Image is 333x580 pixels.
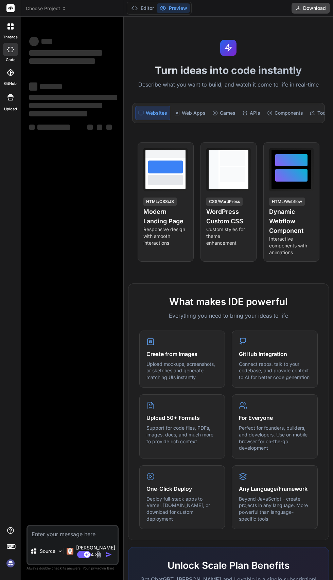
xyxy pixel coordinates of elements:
span: ‌ [29,95,117,100]
div: Components [264,106,306,120]
h2: What makes IDE powerful [139,295,318,309]
img: attachment [95,551,103,559]
span: ‌ [40,84,62,89]
img: Claude 4 Sonnet [67,548,73,555]
label: Upload [4,106,17,112]
h4: Modern Landing Page [143,207,188,226]
label: code [6,57,15,63]
span: ‌ [29,58,95,64]
div: HTML/Webflow [269,198,305,206]
span: ‌ [29,82,37,91]
p: Describe what you want to build, and watch it come to life in real-time [128,80,329,89]
span: ‌ [29,103,102,108]
span: Choose Project [26,5,66,12]
p: Upload mockups, screenshots, or sketches and generate matching UIs instantly [146,361,218,381]
button: Download [292,3,330,14]
img: signin [5,558,16,569]
span: ‌ [37,125,70,130]
p: [PERSON_NAME] 4 S.. [76,544,115,558]
div: Tools [307,106,332,120]
h4: For Everyone [239,414,311,422]
h4: Create from Images [146,350,218,358]
span: ‌ [87,125,93,130]
img: icon [105,551,112,558]
span: ‌ [29,125,35,130]
span: ‌ [41,39,52,44]
span: ‌ [29,111,87,116]
div: Games [210,106,238,120]
p: Deploy full-stack apps to Vercel, [DOMAIN_NAME], or download for custom deployment [146,495,218,522]
div: Web Apps [172,106,208,120]
div: HTML/CSS/JS [143,198,177,206]
span: ‌ [29,50,102,56]
div: APIs [240,106,263,120]
h1: Turn ideas into code instantly [128,64,329,76]
span: ‌ [97,125,102,130]
h4: One-Click Deploy [146,485,218,493]
h4: WordPress Custom CSS [206,207,251,226]
label: GitHub [4,81,17,87]
div: Websites [135,106,170,120]
p: Everything you need to bring your ideas to life [139,312,318,320]
h4: Any Language/Framework [239,485,311,493]
span: ‌ [106,125,112,130]
p: Connect repos, talk to your codebase, and provide context to AI for better code generation [239,361,311,381]
label: threads [3,34,18,40]
button: Preview [157,3,190,13]
h4: GitHub Integration [239,350,311,358]
p: Custom styles for theme enhancement [206,226,251,246]
p: Interactive components with animations [269,236,314,256]
span: privacy [91,566,103,570]
div: CSS/WordPress [206,198,243,206]
h4: Upload 50+ Formats [146,414,218,422]
h4: Dynamic Webflow Component [269,207,314,236]
button: Editor [128,3,157,13]
p: Always double-check its answers. Your in Bind [27,565,119,572]
p: Source [40,548,55,555]
p: Support for code files, PDFs, images, docs, and much more to provide rich context [146,425,218,445]
p: Perfect for founders, builders, and developers. Use on mobile browser for on-the-go development [239,425,311,451]
span: ‌ [29,37,39,46]
img: Pick Models [57,548,63,554]
h2: Unlock Scale Plan Benefits [139,558,318,573]
p: Responsive design with smooth interactions [143,226,188,246]
p: Beyond JavaScript - create projects in any language. More powerful than language-specific tools [239,495,311,522]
